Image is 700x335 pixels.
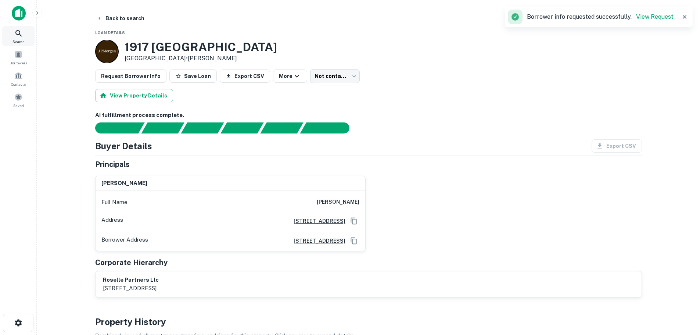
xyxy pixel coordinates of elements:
[10,60,27,66] span: Borrowers
[310,69,360,83] div: Not contacted
[348,215,359,227] button: Copy Address
[95,315,642,328] h4: Property History
[103,276,159,284] h6: roselle partners llc
[95,139,152,153] h4: Buyer Details
[11,81,26,87] span: Contacts
[169,70,217,83] button: Save Loan
[273,70,307,83] button: More
[2,90,35,110] a: Saved
[95,89,173,102] button: View Property Details
[2,69,35,89] a: Contacts
[95,70,166,83] button: Request Borrower Info
[86,122,141,133] div: Sending borrower request to AI...
[95,31,125,35] span: Loan Details
[101,215,123,227] p: Address
[125,40,277,54] h3: 1917 [GEOGRAPHIC_DATA]
[12,6,26,21] img: capitalize-icon.png
[141,122,184,133] div: Your request is received and processing...
[95,257,168,268] h5: Corporate Hierarchy
[125,54,277,63] p: [GEOGRAPHIC_DATA] •
[220,70,270,83] button: Export CSV
[101,198,128,207] p: Full Name
[181,122,224,133] div: Documents found, AI parsing details...
[527,13,674,21] p: Borrower info requested successfully.
[300,122,358,133] div: AI fulfillment process complete.
[101,235,148,246] p: Borrower Address
[220,122,263,133] div: Principals found, AI now looking for contact information...
[12,39,25,44] span: Search
[95,111,642,120] h6: AI fulfillment process complete.
[103,284,159,293] p: [STREET_ADDRESS]
[2,47,35,67] a: Borrowers
[348,235,359,246] button: Copy Address
[663,276,700,311] iframe: Chat Widget
[188,55,237,62] a: [PERSON_NAME]
[2,26,35,46] a: Search
[95,159,130,170] h5: Principals
[288,237,345,245] a: [STREET_ADDRESS]
[636,13,674,20] a: View Request
[288,217,345,225] a: [STREET_ADDRESS]
[101,179,147,188] h6: [PERSON_NAME]
[13,103,24,108] span: Saved
[260,122,303,133] div: Principals found, still searching for contact information. This may take time...
[317,198,359,207] h6: [PERSON_NAME]
[94,12,147,25] button: Back to search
